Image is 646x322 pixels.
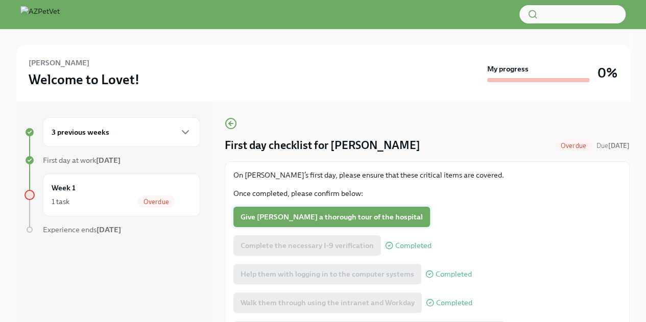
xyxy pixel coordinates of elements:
[97,225,121,234] strong: [DATE]
[137,198,175,206] span: Overdue
[395,242,432,250] span: Completed
[487,64,529,74] strong: My progress
[52,196,69,207] div: 1 task
[233,188,621,199] p: Once completed, please confirm below:
[25,174,200,216] a: Week 11 taskOverdue
[596,141,630,151] span: September 21st, 2025 02:00
[52,182,76,193] h6: Week 1
[436,299,472,307] span: Completed
[436,270,472,278] span: Completed
[43,156,121,165] span: First day at work
[43,117,200,147] div: 3 previous weeks
[52,127,109,138] h6: 3 previous weeks
[29,70,139,89] h3: Welcome to Lovet!
[233,207,430,227] button: Give [PERSON_NAME] a thorough tour of the hospital
[43,225,121,234] span: Experience ends
[608,142,630,150] strong: [DATE]
[96,156,121,165] strong: [DATE]
[25,155,200,165] a: First day at work[DATE]
[555,142,592,150] span: Overdue
[233,170,621,180] p: On [PERSON_NAME]’s first day, please ensure that these critical items are covered.
[596,142,630,150] span: Due
[29,57,89,68] h6: [PERSON_NAME]
[20,6,60,22] img: AZPetVet
[241,212,423,222] span: Give [PERSON_NAME] a thorough tour of the hospital
[597,64,617,82] h3: 0%
[225,138,420,153] h4: First day checklist for [PERSON_NAME]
